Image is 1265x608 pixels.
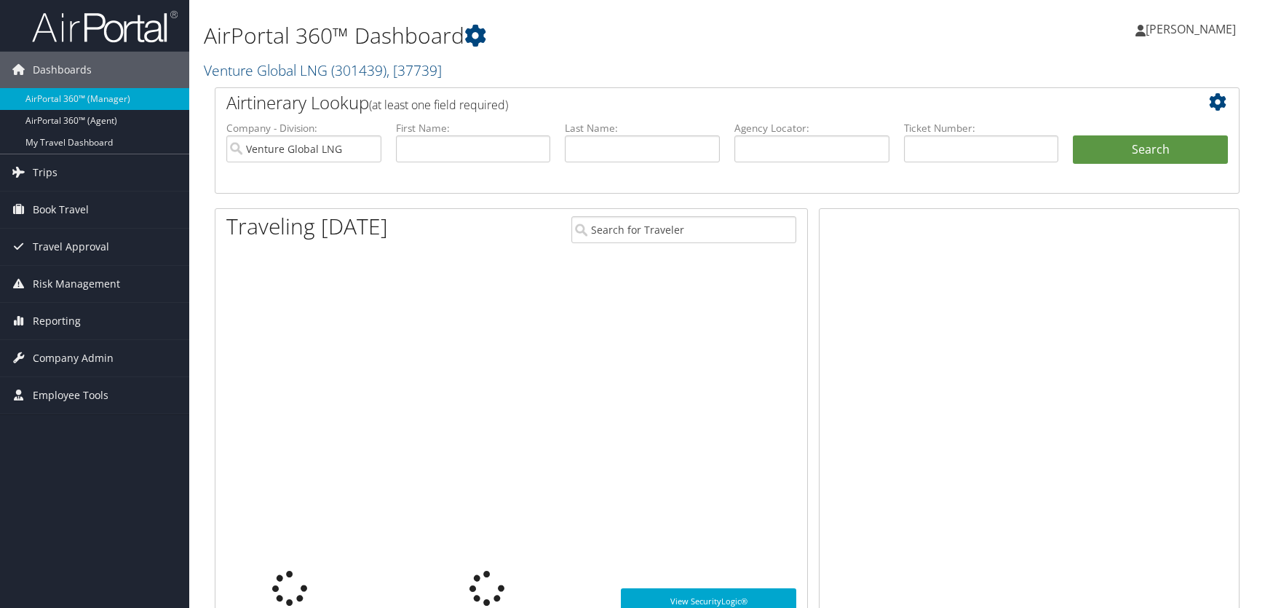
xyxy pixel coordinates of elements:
[369,97,508,113] span: (at least one field required)
[1146,21,1236,37] span: [PERSON_NAME]
[33,52,92,88] span: Dashboards
[571,216,796,243] input: Search for Traveler
[204,20,902,51] h1: AirPortal 360™ Dashboard
[396,121,551,135] label: First Name:
[33,229,109,265] span: Travel Approval
[904,121,1059,135] label: Ticket Number:
[33,154,57,191] span: Trips
[33,340,114,376] span: Company Admin
[1135,7,1250,51] a: [PERSON_NAME]
[226,211,388,242] h1: Traveling [DATE]
[734,121,889,135] label: Agency Locator:
[33,192,89,228] span: Book Travel
[33,303,81,339] span: Reporting
[331,60,386,80] span: ( 301439 )
[204,60,442,80] a: Venture Global LNG
[386,60,442,80] span: , [ 37739 ]
[226,121,381,135] label: Company - Division:
[33,377,108,414] span: Employee Tools
[565,121,720,135] label: Last Name:
[32,9,178,44] img: airportal-logo.png
[226,90,1143,115] h2: Airtinerary Lookup
[33,266,120,302] span: Risk Management
[1073,135,1228,165] button: Search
